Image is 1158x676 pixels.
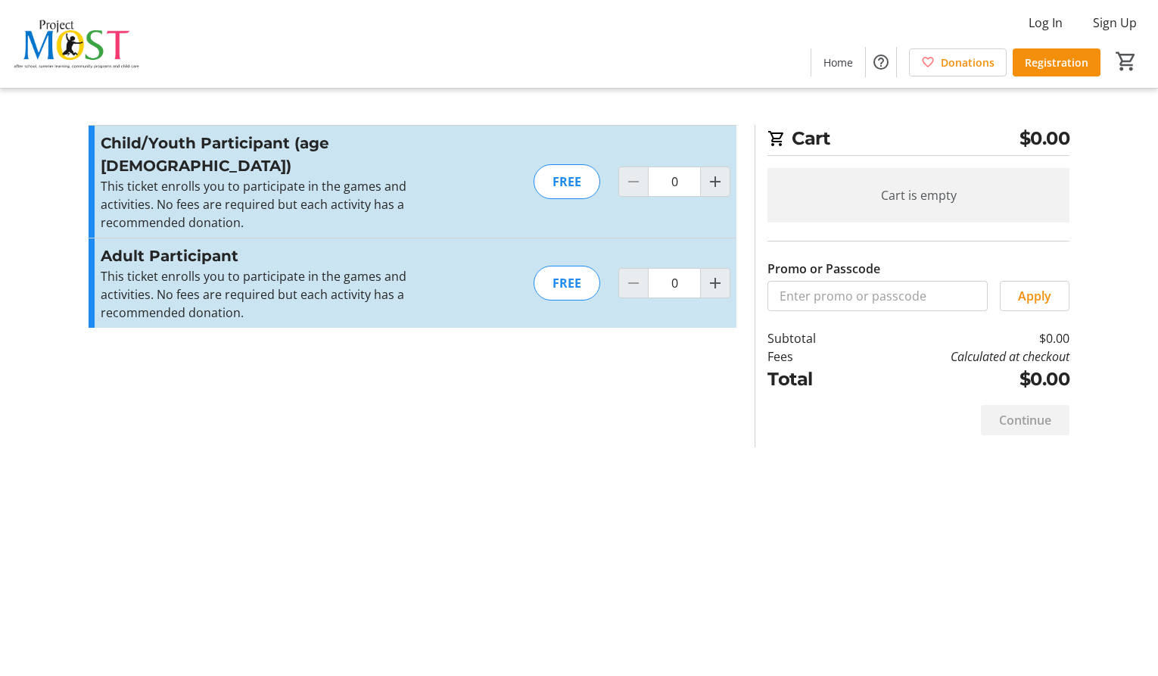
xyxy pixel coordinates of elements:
[767,125,1069,156] h2: Cart
[9,6,144,82] img: Project MOST Inc.'s Logo
[811,48,865,76] a: Home
[767,168,1069,223] div: Cart is empty
[1018,287,1051,305] span: Apply
[1000,281,1069,311] button: Apply
[855,329,1069,347] td: $0.00
[648,167,701,197] input: Child/Youth Participant (age 4 - 17) Quantity
[941,55,995,70] span: Donations
[767,347,855,366] td: Fees
[1013,48,1100,76] a: Registration
[648,268,701,298] input: Adult Participant Quantity
[1081,11,1149,35] button: Sign Up
[1093,14,1137,32] span: Sign Up
[767,281,988,311] input: Enter promo or passcode
[767,260,880,278] label: Promo or Passcode
[767,329,855,347] td: Subtotal
[1113,48,1140,75] button: Cart
[866,47,896,77] button: Help
[823,55,853,70] span: Home
[855,366,1069,393] td: $0.00
[909,48,1007,76] a: Donations
[701,167,730,196] button: Increment by one
[855,347,1069,366] td: Calculated at checkout
[101,177,431,232] p: This ticket enrolls you to participate in the games and activities. No fees are required but each...
[1016,11,1075,35] button: Log In
[1025,55,1088,70] span: Registration
[101,132,431,177] h3: Child/Youth Participant (age [DEMOGRAPHIC_DATA])
[701,269,730,298] button: Increment by one
[1029,14,1063,32] span: Log In
[101,267,431,322] p: This ticket enrolls you to participate in the games and activities. No fees are required but each...
[1019,125,1070,152] span: $0.00
[101,245,431,267] h3: Adult Participant
[534,266,600,301] div: FREE
[534,164,600,199] div: FREE
[767,366,855,393] td: Total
